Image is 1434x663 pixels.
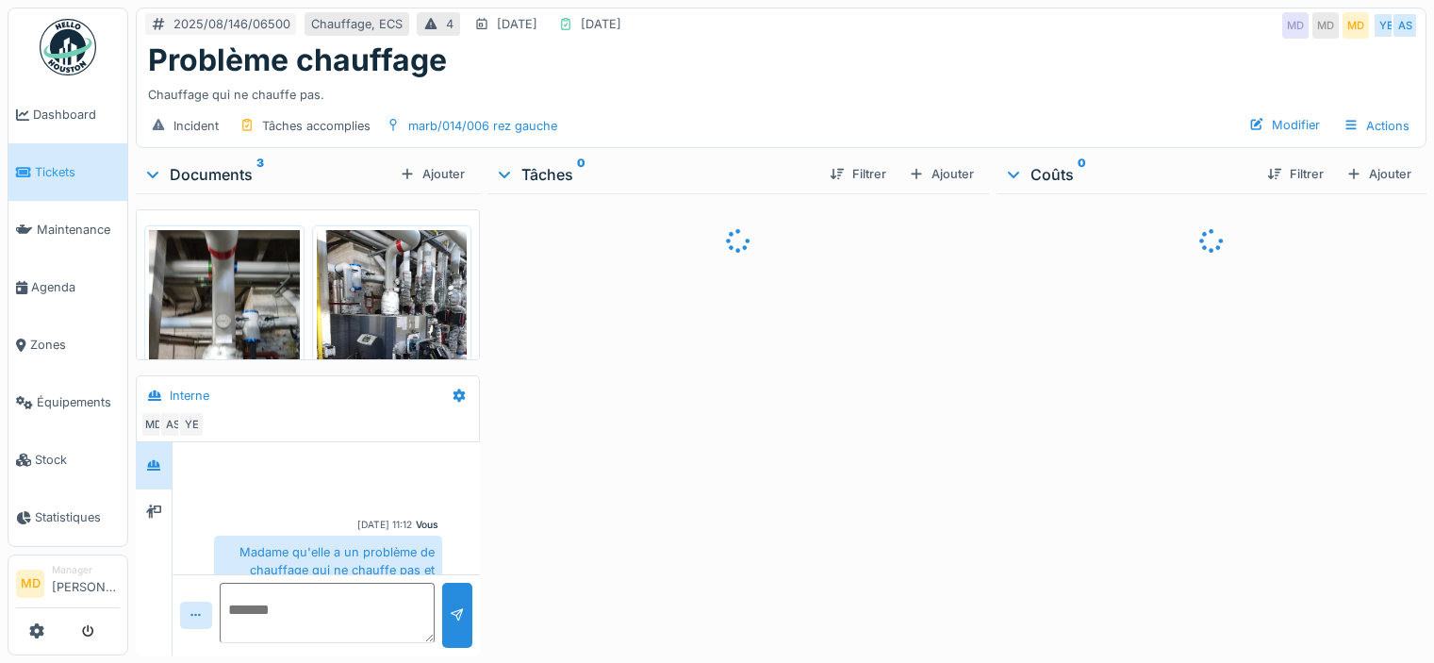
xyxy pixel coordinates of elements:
div: Vous [416,518,438,532]
a: Dashboard [8,86,127,143]
div: Interne [170,387,209,405]
div: Coûts [1004,163,1252,186]
div: Chauffage qui ne chauffe pas. [148,78,1414,104]
span: Tickets [35,163,120,181]
span: Zones [30,336,120,354]
span: Maintenance [37,221,120,239]
div: Filtrer [822,161,894,187]
img: Badge_color-CXgf-gQk.svg [40,19,96,75]
a: Maintenance [8,201,127,258]
div: AS [1392,12,1418,39]
div: 4 [446,15,453,33]
div: [DATE] [497,15,537,33]
div: Ajouter [1339,161,1419,187]
li: MD [16,570,44,598]
sup: 3 [256,163,264,186]
span: Équipements [37,393,120,411]
div: marb/014/006 rez gauche [408,117,557,135]
a: MD Manager[PERSON_NAME] [16,563,120,608]
div: Ajouter [901,161,981,187]
div: Manager [52,563,120,577]
div: Filtrer [1260,161,1331,187]
span: Stock [35,451,120,469]
a: Stock [8,431,127,489]
h1: Problème chauffage [148,42,447,78]
sup: 0 [1078,163,1086,186]
sup: 0 [577,163,585,186]
div: YE [178,411,205,438]
span: Agenda [31,278,120,296]
div: Documents [143,163,392,186]
div: MD [1343,12,1369,39]
span: Statistiques [35,508,120,526]
div: MD [1312,12,1339,39]
div: Tâches [495,163,815,186]
div: [DATE] [581,15,621,33]
div: YE [1373,12,1399,39]
div: AS [159,411,186,438]
a: Agenda [8,258,127,316]
div: MD [1282,12,1309,39]
div: Tâches accomplies [262,117,371,135]
img: nu7xnomwp7kgswaiq0bw6jy65ppv [149,230,300,431]
a: Tickets [8,143,127,201]
li: [PERSON_NAME] [52,563,120,604]
a: Zones [8,316,127,373]
div: Incident [173,117,219,135]
div: [DATE] 11:12 [357,518,412,532]
a: Équipements [8,373,127,431]
div: Ajouter [392,161,472,187]
div: 2025/08/146/06500 [173,15,290,33]
div: MD [140,411,167,438]
span: Dashboard [33,106,120,124]
div: Chauffage, ECS [311,15,403,33]
a: Statistiques [8,489,127,546]
div: Actions [1335,112,1418,140]
div: Madame qu'elle a un problème de chauffage qui ne chauffe pas et c'est pas la première fois [214,536,442,605]
img: 8760idbi1xvfermyi3kopvkab3k6 [317,230,468,431]
div: Modifier [1242,112,1327,138]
